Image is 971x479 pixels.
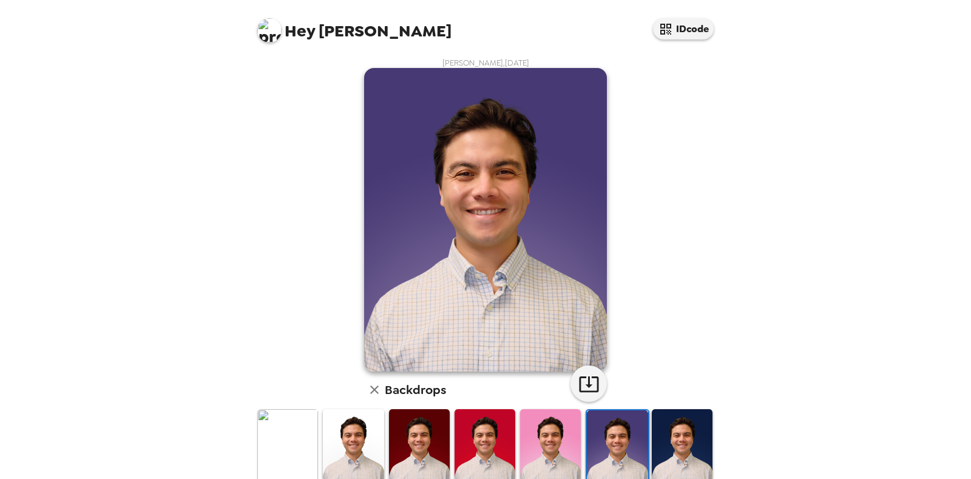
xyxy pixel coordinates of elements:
[653,18,714,39] button: IDcode
[285,20,315,42] span: Hey
[385,380,446,399] h6: Backdrops
[257,18,282,42] img: profile pic
[257,12,452,39] span: [PERSON_NAME]
[442,58,529,68] span: [PERSON_NAME] , [DATE]
[364,68,607,372] img: user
